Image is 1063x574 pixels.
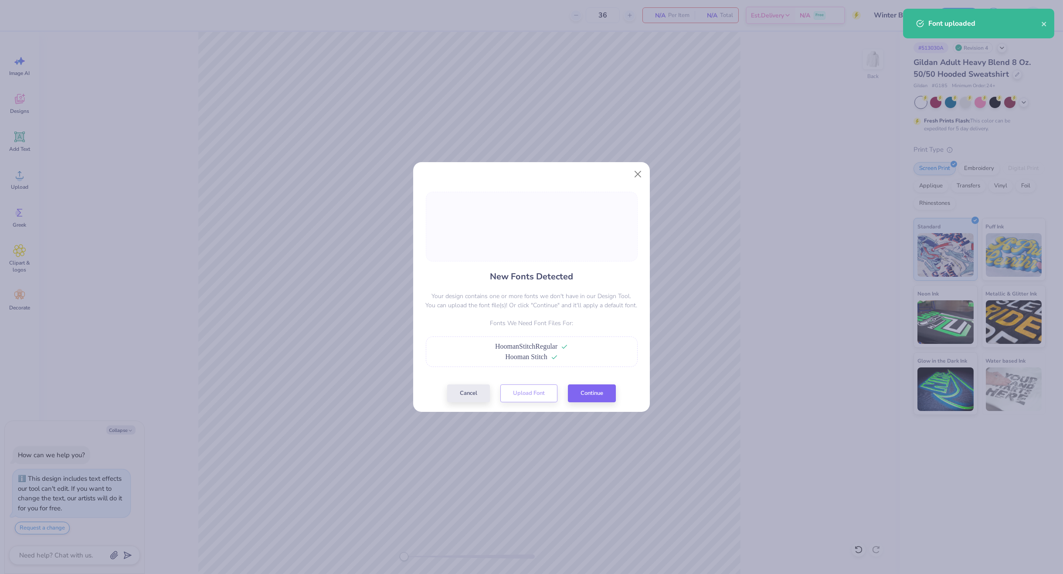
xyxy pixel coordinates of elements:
h4: New Fonts Detected [490,270,573,283]
div: Font uploaded [928,18,1041,29]
p: Your design contains one or more fonts we don't have in our Design Tool. You can upload the font ... [426,292,638,310]
button: Close [630,166,646,183]
span: Hooman Stitch [505,353,547,360]
button: close [1041,18,1047,29]
span: HoomanStitchRegular [495,343,557,350]
button: Continue [568,384,616,402]
p: Fonts We Need Font Files For: [426,319,638,328]
button: Cancel [447,384,490,402]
